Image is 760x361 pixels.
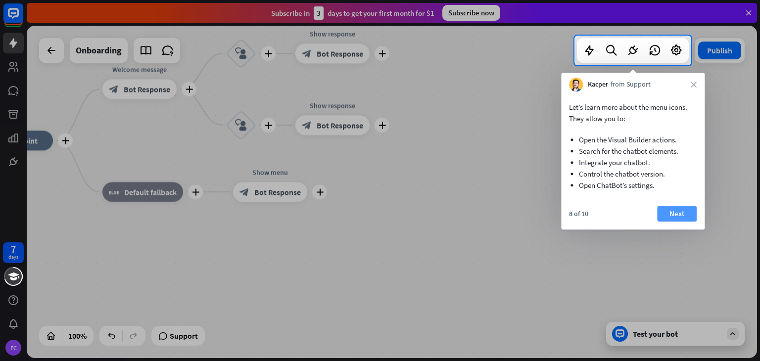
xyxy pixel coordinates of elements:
span: from Support [611,80,651,90]
i: close [691,82,697,88]
button: Next [657,206,697,222]
li: Integrate your chatbot. [579,157,687,168]
li: Open the Visual Builder actions. [579,134,687,145]
span: Kacper [588,80,608,90]
div: 8 of 10 [569,209,588,218]
li: Control the chatbot version. [579,168,687,180]
p: Let’s learn more about the menu icons. They allow you to: [569,101,697,124]
li: Search for the chatbot elements. [579,145,687,157]
button: Open LiveChat chat widget [8,4,38,34]
li: Open ChatBot’s settings. [579,180,687,191]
